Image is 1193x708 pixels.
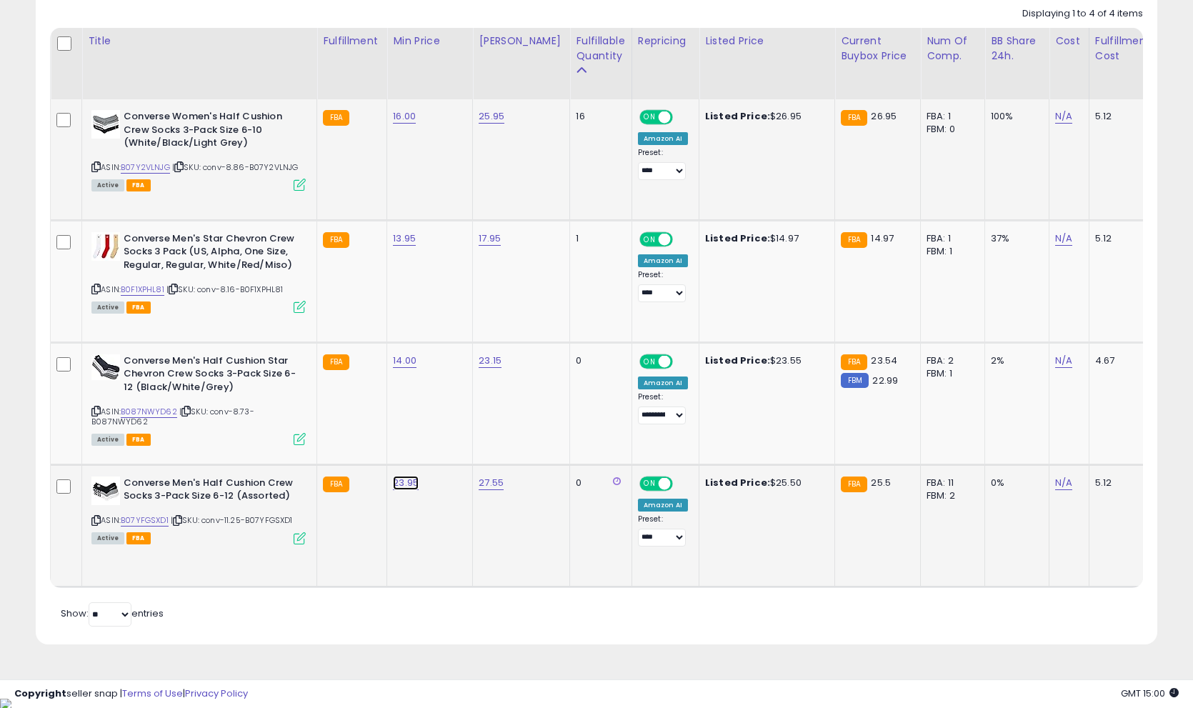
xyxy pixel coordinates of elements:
[91,110,306,189] div: ASIN:
[121,514,169,527] a: B07YFGSXD1
[871,231,894,245] span: 14.97
[576,110,620,123] div: 16
[124,354,297,398] b: Converse Men's Half Cushion Star Chevron Crew Socks 3-Pack Size 6-12 (Black/White/Grey)
[91,301,124,314] span: All listings currently available for purchase on Amazon
[841,34,914,64] div: Current Buybox Price
[323,477,349,492] small: FBA
[1055,231,1072,246] a: N/A
[126,179,151,191] span: FBA
[171,514,293,526] span: | SKU: conv-11.25-B07YFGSXD1
[638,499,688,512] div: Amazon AI
[641,111,659,124] span: ON
[323,34,381,49] div: Fulfillment
[91,354,306,444] div: ASIN:
[88,34,311,49] div: Title
[841,373,869,388] small: FBM
[166,284,284,295] span: | SKU: conv-8.16-B0F1XPHL81
[927,232,974,245] div: FBA: 1
[122,687,183,700] a: Terms of Use
[871,109,897,123] span: 26.95
[638,377,688,389] div: Amazon AI
[479,354,501,368] a: 23.15
[61,607,164,620] span: Show: entries
[323,232,349,248] small: FBA
[576,354,620,367] div: 0
[927,123,974,136] div: FBM: 0
[91,232,120,261] img: 31Gc+n-ivQL._SL40_.jpg
[91,354,120,380] img: 41jAvdeM2KL._SL40_.jpg
[641,355,659,367] span: ON
[124,477,297,507] b: Converse Men's Half Cushion Crew Socks 3-Pack Size 6-12 (Assorted)
[91,477,120,505] img: 41iRNz+qgrL._SL40_.jpg
[927,477,974,489] div: FBA: 11
[670,234,693,246] span: OFF
[705,231,770,245] b: Listed Price:
[705,232,824,245] div: $14.97
[991,232,1038,245] div: 37%
[576,232,620,245] div: 1
[1095,477,1145,489] div: 5.12
[14,687,66,700] strong: Copyright
[323,354,349,370] small: FBA
[479,476,504,490] a: 27.55
[91,477,306,543] div: ASIN:
[871,354,897,367] span: 23.54
[121,161,170,174] a: B07Y2VLNJG
[991,477,1038,489] div: 0%
[705,34,829,49] div: Listed Price
[91,434,124,446] span: All listings currently available for purchase on Amazon
[393,109,416,124] a: 16.00
[1055,34,1083,49] div: Cost
[393,34,466,49] div: Min Price
[638,270,688,302] div: Preset:
[991,110,1038,123] div: 100%
[670,477,693,489] span: OFF
[393,476,419,490] a: 23.95
[1055,354,1072,368] a: N/A
[991,354,1038,367] div: 2%
[121,406,177,418] a: B087NWYD62
[479,34,564,49] div: [PERSON_NAME]
[638,148,688,180] div: Preset:
[91,406,254,427] span: | SKU: conv-8.73-B087NWYD62
[638,132,688,145] div: Amazon AI
[872,374,898,387] span: 22.99
[576,477,620,489] div: 0
[841,232,867,248] small: FBA
[705,477,824,489] div: $25.50
[393,231,416,246] a: 13.95
[638,392,688,424] div: Preset:
[927,367,974,380] div: FBM: 1
[14,687,248,701] div: seller snap | |
[670,355,693,367] span: OFF
[323,110,349,126] small: FBA
[705,109,770,123] b: Listed Price:
[927,110,974,123] div: FBA: 1
[126,434,151,446] span: FBA
[927,34,979,64] div: Num of Comp.
[991,34,1043,64] div: BB Share 24h.
[705,110,824,123] div: $26.95
[1095,354,1145,367] div: 4.67
[638,254,688,267] div: Amazon AI
[927,354,974,367] div: FBA: 2
[1095,232,1145,245] div: 5.12
[638,514,688,547] div: Preset:
[927,489,974,502] div: FBM: 2
[705,476,770,489] b: Listed Price:
[126,301,151,314] span: FBA
[927,245,974,258] div: FBM: 1
[641,234,659,246] span: ON
[91,179,124,191] span: All listings currently available for purchase on Amazon
[393,354,416,368] a: 14.00
[641,477,659,489] span: ON
[1022,7,1143,21] div: Displaying 1 to 4 of 4 items
[705,354,824,367] div: $23.55
[841,354,867,370] small: FBA
[91,110,120,139] img: 41LeAblpo2L._SL40_.jpg
[185,687,248,700] a: Privacy Policy
[841,110,867,126] small: FBA
[670,111,693,124] span: OFF
[124,232,297,276] b: Converse Men's Star Chevron Crew Socks 3 Pack (US, Alpha, One Size, Regular, Regular, White/Red/M...
[479,109,504,124] a: 25.95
